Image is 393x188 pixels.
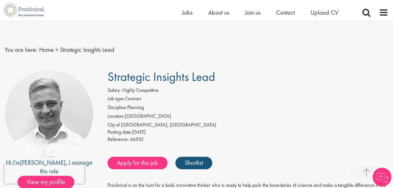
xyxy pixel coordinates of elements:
a: Join us [245,8,260,17]
div: Hi I'm , I manage this role [5,158,93,176]
li: Planning [108,104,388,113]
img: imeage of recruiter Joshua Bye [5,70,93,158]
a: Contact [276,8,295,17]
div: [DATE] [108,129,388,136]
label: Discipline: [108,104,127,111]
iframe: reCAPTCHA [4,165,84,184]
div: City of [GEOGRAPHIC_DATA], [GEOGRAPHIC_DATA] [108,121,388,129]
a: View my profile [18,177,81,185]
li: [GEOGRAPHIC_DATA] [108,113,388,121]
span: Strategic Insights Lead [60,46,114,54]
label: Location: [108,113,125,120]
a: Upload CV [310,8,338,17]
span: Highly Competitive [122,87,159,93]
span: You are here: [5,46,38,54]
li: Contract [108,95,388,104]
span: Strategic Insights Lead [108,69,215,85]
img: Chatbot [373,168,391,186]
span: 66935 [130,136,144,142]
a: breadcrumb link [39,46,54,54]
a: [PERSON_NAME] [20,158,66,166]
label: Reference: [108,136,129,143]
a: Shortlist [175,157,212,169]
span: > [55,46,58,54]
a: Jobs [182,8,193,17]
a: Apply for this job [108,157,168,169]
label: Salary: [108,87,121,94]
span: Posting date: [108,129,132,135]
label: Job type: [108,95,125,102]
a: About us [208,8,229,17]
